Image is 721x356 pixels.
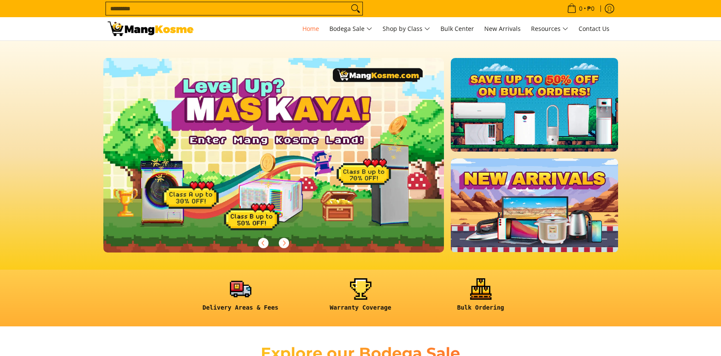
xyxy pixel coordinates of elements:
[325,17,377,40] a: Bodega Sale
[480,17,525,40] a: New Arrivals
[378,17,434,40] a: Shop by Class
[108,21,193,36] img: Mang Kosme: Your Home Appliances Warehouse Sale Partner!
[425,278,537,318] a: <h6><strong>Bulk Ordering</strong></h6>
[349,2,362,15] button: Search
[302,24,319,33] span: Home
[484,24,521,33] span: New Arrivals
[202,17,614,40] nav: Main Menu
[383,24,430,34] span: Shop by Class
[527,17,573,40] a: Resources
[329,24,372,34] span: Bodega Sale
[579,24,609,33] span: Contact Us
[578,6,584,12] span: 0
[298,17,323,40] a: Home
[254,234,273,253] button: Previous
[586,6,596,12] span: ₱0
[103,58,444,253] img: Gaming desktop banner
[275,234,293,253] button: Next
[185,278,296,318] a: <h6><strong>Delivery Areas & Fees</strong></h6>
[440,24,474,33] span: Bulk Center
[574,17,614,40] a: Contact Us
[305,278,416,318] a: <h6><strong>Warranty Coverage</strong></h6>
[531,24,568,34] span: Resources
[436,17,478,40] a: Bulk Center
[564,4,597,13] span: •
